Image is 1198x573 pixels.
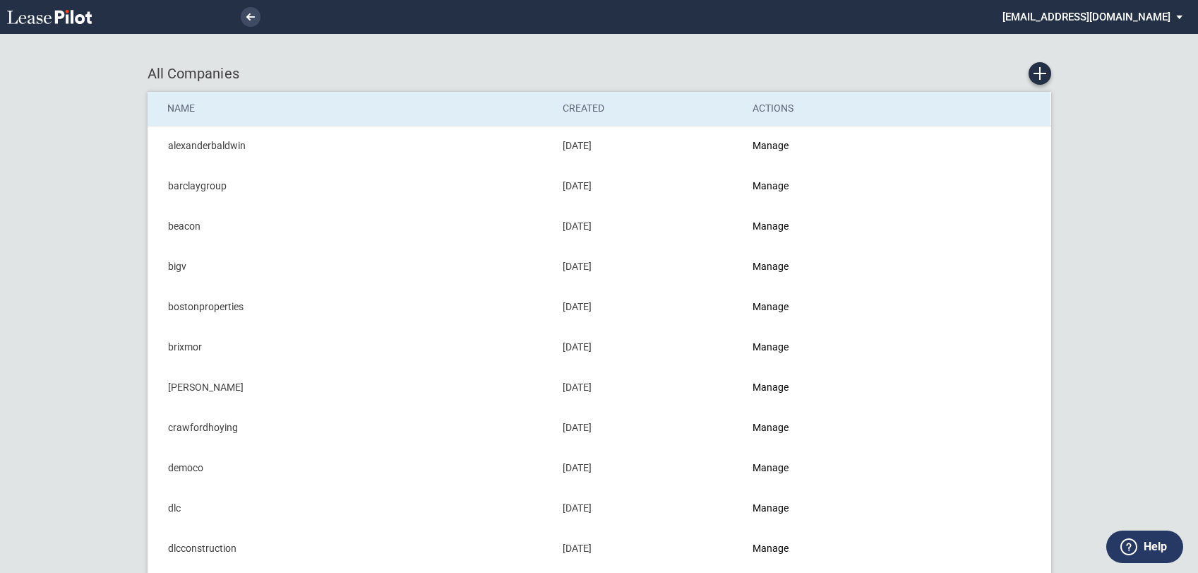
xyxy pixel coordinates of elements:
[753,180,789,191] a: Manage
[148,166,553,206] td: barclaygroup
[753,543,789,554] a: Manage
[148,327,553,367] td: brixmor
[148,367,553,408] td: [PERSON_NAME]
[148,408,553,448] td: crawfordhoying
[148,62,1051,85] div: All Companies
[148,206,553,247] td: beacon
[553,166,743,206] td: [DATE]
[148,287,553,327] td: bostonproperties
[553,528,743,569] td: [DATE]
[753,341,789,353] a: Manage
[753,140,789,151] a: Manage
[553,92,743,126] th: Created
[148,448,553,488] td: democo
[553,488,743,528] td: [DATE]
[553,408,743,448] td: [DATE]
[553,126,743,166] td: [DATE]
[553,367,743,408] td: [DATE]
[753,261,789,272] a: Manage
[753,462,789,473] a: Manage
[148,126,553,166] td: alexanderbaldwin
[753,301,789,312] a: Manage
[743,92,930,126] th: Actions
[1106,531,1183,563] button: Help
[553,247,743,287] td: [DATE]
[553,287,743,327] td: [DATE]
[753,220,789,232] a: Manage
[753,382,789,393] a: Manage
[553,206,743,247] td: [DATE]
[1029,62,1051,85] a: Create new Company
[148,247,553,287] td: bigv
[753,422,789,433] a: Manage
[553,327,743,367] td: [DATE]
[148,488,553,528] td: dlc
[148,528,553,569] td: dlcconstruction
[1144,538,1167,556] label: Help
[553,448,743,488] td: [DATE]
[148,92,553,126] th: Name
[753,502,789,514] a: Manage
